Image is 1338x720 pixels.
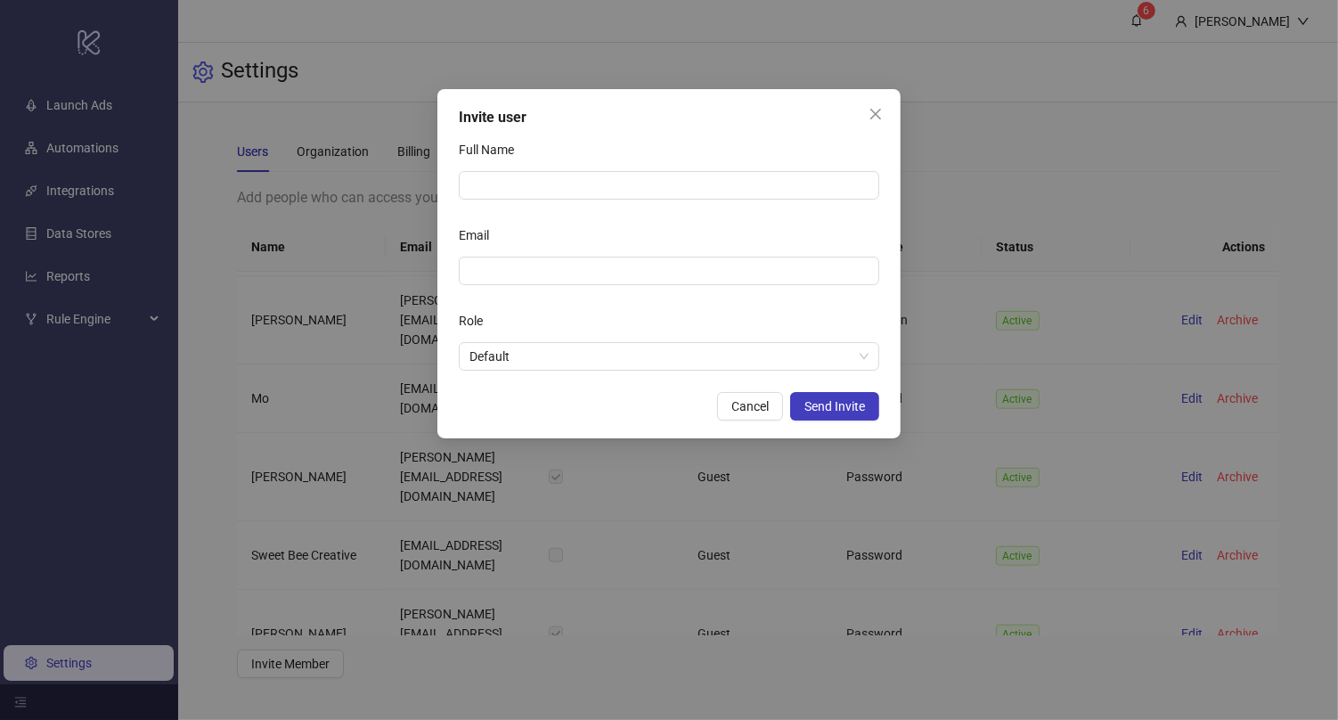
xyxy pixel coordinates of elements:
label: Full Name [459,135,526,164]
button: Cancel [717,392,783,421]
button: Send Invite [790,392,879,421]
div: Invite user [459,107,879,128]
label: Email [459,221,501,250]
span: Send Invite [804,399,865,413]
span: close [869,107,883,121]
span: Cancel [731,399,769,413]
label: Role [459,307,494,335]
span: Default [469,343,869,370]
input: Full Name [459,171,879,200]
input: Email [469,261,865,281]
button: Close [861,100,890,128]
